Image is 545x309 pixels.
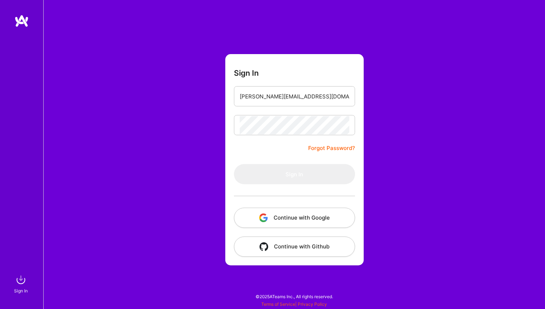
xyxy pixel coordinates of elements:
[260,242,268,251] img: icon
[14,287,28,295] div: Sign In
[234,69,259,78] h3: Sign In
[234,164,355,184] button: Sign In
[14,14,29,27] img: logo
[261,301,327,307] span: |
[308,144,355,153] a: Forgot Password?
[234,237,355,257] button: Continue with Github
[15,273,28,295] a: sign inSign In
[261,301,295,307] a: Terms of Service
[14,273,28,287] img: sign in
[234,208,355,228] button: Continue with Google
[240,87,349,106] input: Email...
[259,213,268,222] img: icon
[298,301,327,307] a: Privacy Policy
[43,287,545,305] div: © 2025 ATeams Inc., All rights reserved.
